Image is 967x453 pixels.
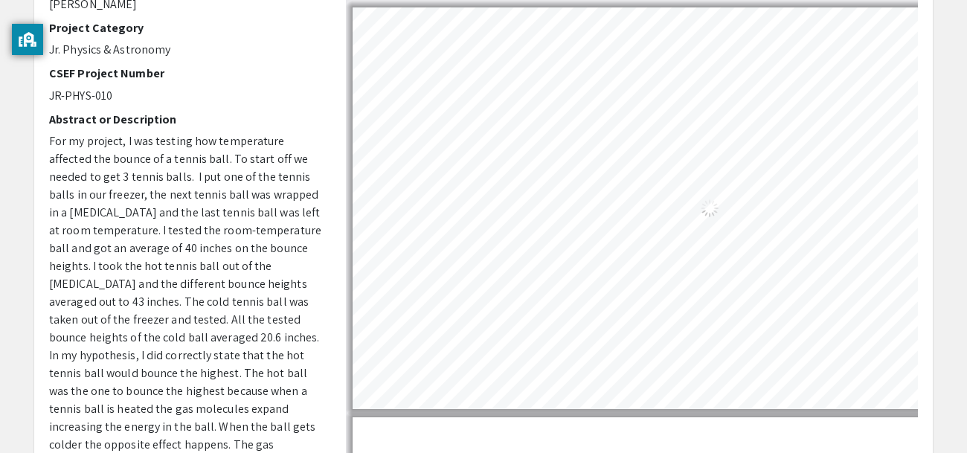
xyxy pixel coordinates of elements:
[49,66,324,80] h2: CSEF Project Number
[12,24,43,55] button: privacy banner
[49,21,324,35] h2: Project Category
[49,112,324,126] h2: Abstract or Description
[49,41,324,59] p: Jr. Physics & Astronomy
[49,87,324,105] p: JR-PHYS-010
